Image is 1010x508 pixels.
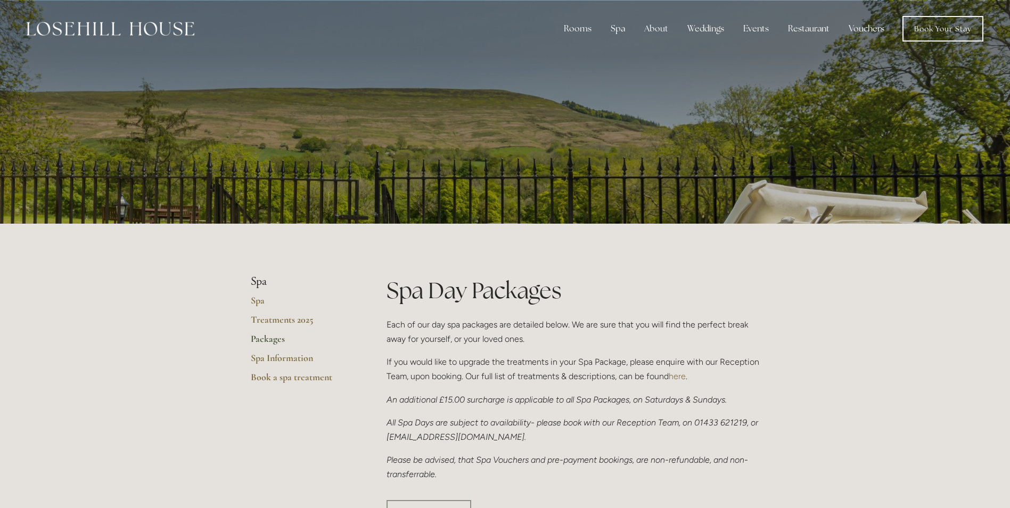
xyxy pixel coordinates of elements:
div: Weddings [679,18,733,39]
em: All Spa Days are subject to availability- please book with our Reception Team, on 01433 621219, o... [387,417,760,442]
a: here [669,371,686,381]
a: Book Your Stay [902,16,983,42]
div: Events [735,18,777,39]
div: Rooms [555,18,600,39]
a: Spa Information [251,352,352,371]
a: Treatments 2025 [251,314,352,333]
a: Spa [251,294,352,314]
a: Packages [251,333,352,352]
li: Spa [251,275,352,289]
em: An additional £15.00 surcharge is applicable to all Spa Packages, on Saturdays & Sundays. [387,395,727,405]
div: Restaurant [779,18,838,39]
div: Spa [602,18,634,39]
h1: Spa Day Packages [387,275,760,306]
p: If you would like to upgrade the treatments in your Spa Package, please enquire with our Receptio... [387,355,760,383]
a: Book a spa treatment [251,371,352,390]
img: Losehill House [27,22,194,36]
p: Each of our day spa packages are detailed below. We are sure that you will find the perfect break... [387,317,760,346]
a: Vouchers [840,18,893,39]
div: About [636,18,677,39]
em: Please be advised, that Spa Vouchers and pre-payment bookings, are non-refundable, and non-transf... [387,455,748,479]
